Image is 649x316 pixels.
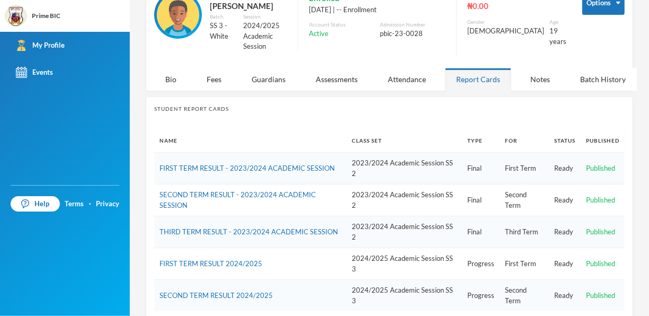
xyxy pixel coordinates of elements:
[159,164,335,172] a: FIRST TERM RESULT - 2023/2024 ACADEMIC SESSION
[32,11,60,21] div: Prime BIC
[309,29,328,39] span: Active
[467,26,544,37] div: [DEMOGRAPHIC_DATA]
[549,280,581,312] td: Ready
[346,153,462,185] td: 2023/2024 Academic Session SS 2
[500,129,549,153] th: For
[462,129,500,153] th: Type
[210,21,236,41] div: SS 3 - White
[154,68,188,91] div: Bio
[586,196,615,204] span: Published
[500,153,549,185] td: First Term
[445,68,511,91] div: Report Cards
[462,248,500,280] td: Progress
[586,227,615,236] span: Published
[346,248,462,280] td: 2024/2025 Academic Session SS 3
[159,291,273,300] a: SECOND TERM RESULT 2024/2025
[462,185,500,216] td: Final
[380,21,446,29] div: Admission Number
[154,105,625,113] div: Student Report Cards
[549,185,581,216] td: Ready
[462,153,500,185] td: Final
[11,196,60,212] a: Help
[519,68,561,91] div: Notes
[346,280,462,312] td: 2024/2025 Academic Session SS 3
[586,259,615,268] span: Published
[195,68,233,91] div: Fees
[500,280,549,312] td: Second Term
[586,291,615,300] span: Published
[159,259,262,268] a: FIRST TERM RESULT 2024/2025
[16,40,65,51] div: My Profile
[549,248,581,280] td: Ready
[467,18,544,26] div: Gender
[500,248,549,280] td: First Term
[549,26,566,47] div: 19 years
[6,6,27,27] img: logo
[244,13,288,21] div: Session
[500,216,549,248] td: Third Term
[549,18,566,26] div: Age
[346,185,462,216] td: 2023/2024 Academic Session SS 2
[377,68,437,91] div: Attendance
[89,199,91,209] div: ·
[549,216,581,248] td: Ready
[500,185,549,216] td: Second Term
[244,21,288,52] div: 2024/2025 Academic Session
[241,68,297,91] div: Guardians
[159,227,338,236] a: THIRD TERM RESULT - 2023/2024 ACADEMIC SESSION
[380,29,446,39] div: pbic-23-0028
[210,13,236,21] div: Batch
[462,280,500,312] td: Progress
[586,164,615,172] span: Published
[96,199,119,209] a: Privacy
[346,129,462,153] th: Class Set
[569,68,637,91] div: Batch History
[305,68,369,91] div: Assessments
[154,129,346,153] th: Name
[65,199,84,209] a: Terms
[549,153,581,185] td: Ready
[159,190,316,209] a: SECOND TERM RESULT - 2023/2024 ACADEMIC SESSION
[581,129,625,153] th: Published
[549,129,581,153] th: Status
[462,216,500,248] td: Final
[309,21,375,29] div: Account Status
[16,67,53,78] div: Events
[346,216,462,248] td: 2023/2024 Academic Session SS 2
[309,5,446,15] div: [DATE] | -- Enrollment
